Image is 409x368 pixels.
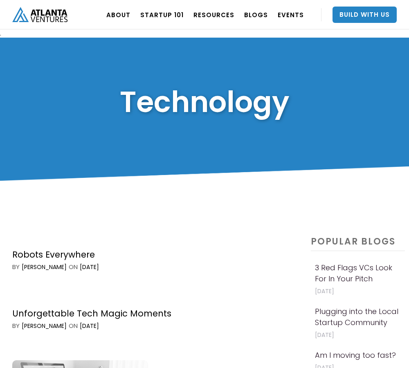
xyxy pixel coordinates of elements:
p: [DATE] [315,330,401,340]
div: ON [69,263,78,271]
a: Startup 101 [140,3,184,26]
h4: Plugging into the Local Startup Community [315,306,401,328]
a: Robots Everywhereby[PERSON_NAME]ON[DATE] [4,231,300,282]
h4: 3 Red Flags VCs Look For In Your Pitch [315,262,401,284]
div: ON [69,322,78,330]
a: ABOUT [106,3,130,26]
div: [DATE] [80,263,99,271]
p: [DATE] [315,286,401,296]
a: Build With Us [333,7,397,23]
a: Unforgettable Tech Magic Momentsby[PERSON_NAME]ON[DATE] [4,290,300,341]
div: Robots Everywhere [12,249,101,260]
div: by [12,322,20,330]
h4: Am I moving too fast? [315,350,396,361]
div: [PERSON_NAME] [22,263,67,271]
div: [DATE] [80,322,99,330]
div: Unforgettable Tech Magic Moments [12,308,171,319]
h4: popular BLOGS [311,237,405,251]
div: [PERSON_NAME] [22,322,67,330]
a: 3 Red Flags VCs Look For In Your Pitch[DATE] [311,259,405,301]
a: RESOURCES [193,3,234,26]
a: Plugging into the Local Startup Community[DATE] [311,303,405,344]
a: EVENTS [278,3,304,26]
div: by [12,263,20,271]
a: BLOGS [244,3,268,26]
